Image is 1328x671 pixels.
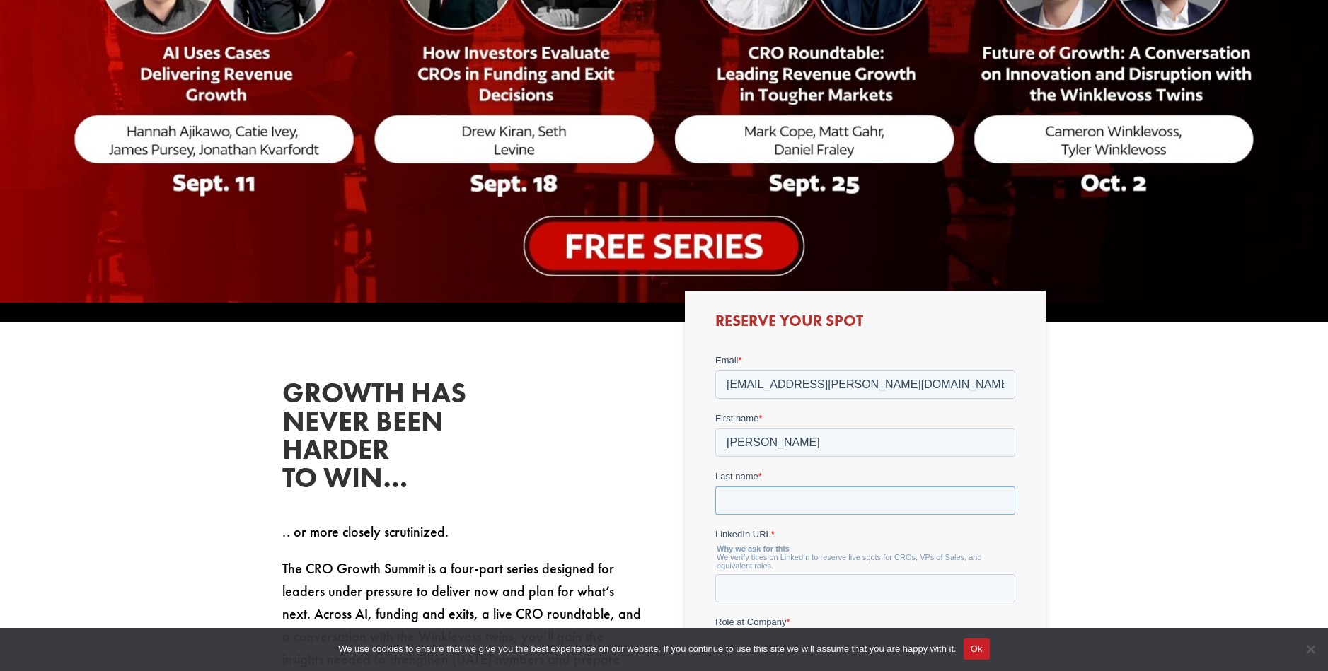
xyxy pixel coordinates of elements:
span: We use cookies to ensure that we give you the best experience on our website. If you continue to ... [338,642,956,656]
h2: Growth has never been harder to win… [282,379,495,499]
h3: Reserve Your Spot [715,313,1015,336]
span: No [1303,642,1317,656]
button: Ok [964,638,990,660]
span: .. or more closely scrutinized. [282,523,449,541]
